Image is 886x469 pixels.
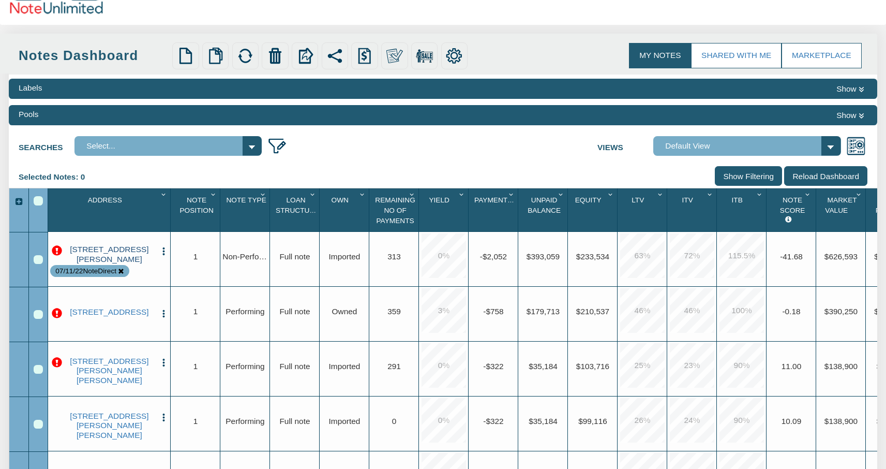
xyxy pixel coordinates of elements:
span: 1 [193,253,198,261]
span: Full note [279,417,310,426]
div: Note Position Sort None [173,192,220,228]
div: Itv Sort None [670,192,717,228]
span: Equity [575,196,602,204]
div: Note is contained in the pool 07/11/22NoteDirect [55,266,116,276]
div: 0.0 [422,343,466,388]
div: Note Type Sort None [223,192,270,228]
div: Sort None [372,192,419,228]
label: Searches [19,136,74,153]
span: Address [88,196,122,204]
a: 1945 S OCEAN DR APT 307, HALLANDLE BCH, FL, 33009 [63,307,155,317]
span: Non-Performing [222,253,279,261]
div: Column Menu [655,188,666,199]
img: make_own.png [386,48,403,64]
div: Column Menu [308,188,319,199]
button: Press to open the note menu [159,412,169,423]
span: $138,900 [824,362,858,371]
span: $103,716 [576,362,609,371]
img: views.png [846,136,866,156]
div: 46.0 [670,288,714,333]
img: settings.png [446,48,462,64]
div: Column Menu [258,188,269,199]
img: for_sale.png [416,48,432,64]
div: Labels [19,82,42,94]
div: 26.0 [620,398,665,443]
span: Note Type [226,196,266,204]
img: copy.png [207,48,224,64]
div: Sort None [819,192,866,228]
span: Owned [332,307,357,316]
div: Column Menu [407,188,418,199]
span: Performing [226,362,264,371]
span: Imported [329,362,361,371]
div: Sort None [422,192,469,228]
div: Column Menu [705,188,716,199]
span: 291 [387,362,401,371]
span: Itv [682,196,693,204]
img: edit_filter_icon.png [267,136,287,156]
div: Column Menu [854,188,865,199]
input: Show Filtering [715,166,782,186]
span: -$322 [483,417,503,426]
div: Sort None [223,192,270,228]
div: Sort None [670,192,717,228]
span: 0 [392,417,397,426]
img: refresh.png [237,48,253,64]
span: $35,184 [529,417,558,426]
span: Note Score [780,196,805,214]
label: Views [597,136,653,153]
div: Market Value Sort None [819,192,866,228]
div: Sort None [322,192,369,228]
a: 1730 Proctor Road , HENDERSON, TN, 38340 [63,412,155,441]
button: Show [833,82,867,96]
span: $99,116 [578,417,607,426]
div: 46.0 [620,288,665,333]
div: Remaining No Of Payments Sort None [372,192,419,228]
img: cell-menu.png [159,309,169,319]
span: Yield [429,196,449,204]
img: history.png [356,48,373,64]
div: Column Menu [357,188,368,199]
span: 1 [193,417,198,426]
div: Pools [19,109,39,120]
div: 3.0 [422,288,466,333]
span: Itb [732,196,743,204]
div: 115.5 [719,233,764,278]
span: Full note [279,362,310,371]
span: Note Position [179,196,213,214]
button: Press to open the note menu [159,307,169,319]
div: Address Sort None [51,192,171,228]
span: $390,250 [824,307,858,316]
div: 100.0 [719,288,764,333]
div: Yield Sort None [422,192,469,228]
span: -0.18 [782,307,800,316]
div: Row 3, Row Selection Checkbox [34,365,42,374]
div: Payment(P&I) Sort None [471,192,518,228]
span: Unpaid Balance [528,196,561,214]
div: Sort None [471,192,518,228]
div: Sort None [769,192,816,228]
div: Column Menu [755,188,765,199]
span: 11.00 [782,362,802,371]
div: Sort None [719,192,767,228]
div: 90.0 [719,398,764,443]
img: cell-menu.png [159,246,169,256]
div: Sort None [273,192,320,228]
span: 1 [193,307,198,316]
span: $233,534 [576,253,609,261]
span: Performing [226,417,264,426]
span: 313 [387,253,401,261]
img: new.png [177,48,194,64]
button: Press to open the note menu [159,357,169,368]
div: Expand All [9,196,28,208]
span: -$2,052 [480,253,507,261]
span: $210,537 [576,307,609,316]
div: 0.0 [422,398,466,443]
div: Own Sort None [322,192,369,228]
div: Select All [34,196,42,205]
span: -41.68 [780,253,803,261]
span: $626,593 [824,253,858,261]
div: Row 2, Row Selection Checkbox [34,310,42,319]
span: Imported [329,417,361,426]
img: cell-menu.png [159,413,169,422]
